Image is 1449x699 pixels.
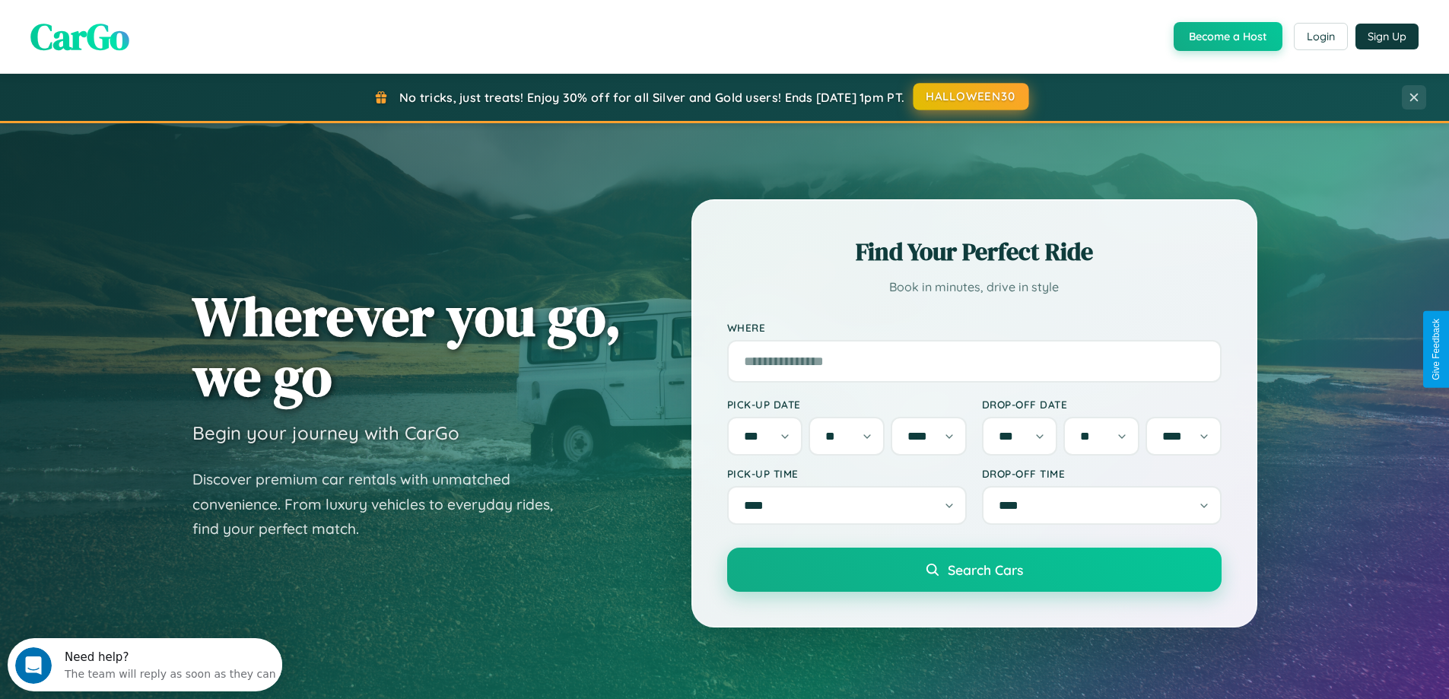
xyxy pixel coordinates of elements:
[6,6,283,48] div: Open Intercom Messenger
[727,321,1222,334] label: Where
[192,421,459,444] h3: Begin your journey with CarGo
[914,83,1029,110] button: HALLOWEEN30
[948,561,1023,578] span: Search Cars
[192,467,573,542] p: Discover premium car rentals with unmatched convenience. From luxury vehicles to everyday rides, ...
[57,25,269,41] div: The team will reply as soon as they can
[1355,24,1419,49] button: Sign Up
[727,548,1222,592] button: Search Cars
[1174,22,1282,51] button: Become a Host
[192,286,621,406] h1: Wherever you go, we go
[727,398,967,411] label: Pick-up Date
[727,235,1222,268] h2: Find Your Perfect Ride
[982,398,1222,411] label: Drop-off Date
[399,90,904,105] span: No tricks, just treats! Enjoy 30% off for all Silver and Gold users! Ends [DATE] 1pm PT.
[30,11,129,62] span: CarGo
[727,276,1222,298] p: Book in minutes, drive in style
[15,647,52,684] iframe: Intercom live chat
[8,638,282,691] iframe: Intercom live chat discovery launcher
[1431,319,1441,380] div: Give Feedback
[982,467,1222,480] label: Drop-off Time
[727,467,967,480] label: Pick-up Time
[57,13,269,25] div: Need help?
[1294,23,1348,50] button: Login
